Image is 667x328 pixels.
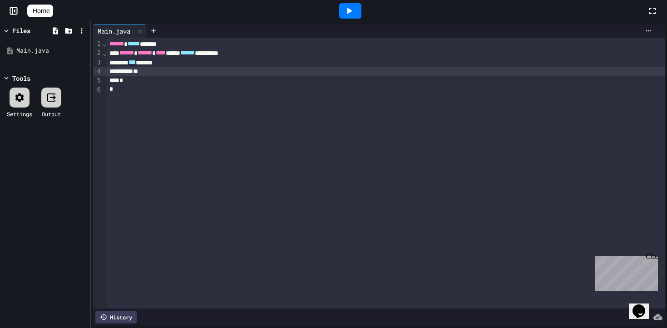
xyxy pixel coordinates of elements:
div: 6 [93,85,102,94]
div: Main.java [93,24,146,38]
div: Tools [12,73,30,83]
div: History [95,311,137,323]
div: Chat with us now!Close [4,4,63,58]
div: 1 [93,39,102,49]
div: Files [12,26,30,35]
iframe: chat widget [629,292,658,319]
span: Home [33,6,49,15]
iframe: chat widget [592,252,658,291]
div: Main.java [93,26,135,36]
div: Settings [7,110,32,118]
div: 3 [93,58,102,67]
div: 5 [93,76,102,85]
div: 2 [93,49,102,58]
div: Output [42,110,61,118]
div: Main.java [16,46,87,55]
div: 4 [93,67,102,76]
span: Fold line [102,40,107,47]
a: Home [27,5,53,17]
span: Fold line [102,49,107,57]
